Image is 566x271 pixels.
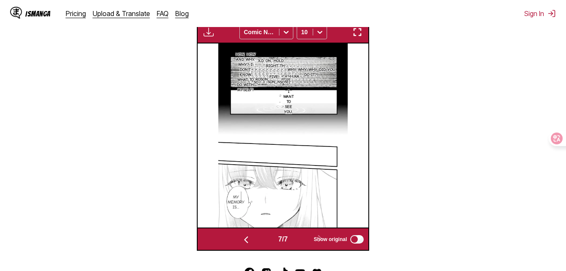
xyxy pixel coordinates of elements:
a: Pricing [66,9,86,18]
p: Ra [292,72,301,81]
p: My memory is... [226,193,246,211]
p: So [252,78,260,87]
p: So [278,78,286,87]
img: Previous page [241,235,251,245]
img: IsManga Logo [10,7,22,19]
img: Download translated images [204,27,214,37]
a: FAQ [157,9,169,18]
img: Enter fullscreen [352,27,362,37]
p: Roson [254,75,270,84]
img: Sign out [547,9,556,18]
p: H-Hold on, hold up! Hold it right there [243,57,316,70]
input: Show original [350,235,364,244]
p: Five, [PERSON_NAME] [257,73,292,86]
img: Manga Panel [218,43,347,228]
p: I want to see you. [282,87,295,116]
button: Sign In [524,9,556,18]
a: IsManga LogoIsManga [10,7,66,20]
p: Why, why...why did you do it?! [284,65,338,79]
span: Show original [314,236,347,242]
div: IsManga [25,10,51,18]
a: Upload & Translate [93,9,150,18]
p: How, how and why. Why? I don't know what to do with myself! [233,50,258,94]
span: 7 / 7 [278,236,287,243]
a: Blog [175,9,189,18]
